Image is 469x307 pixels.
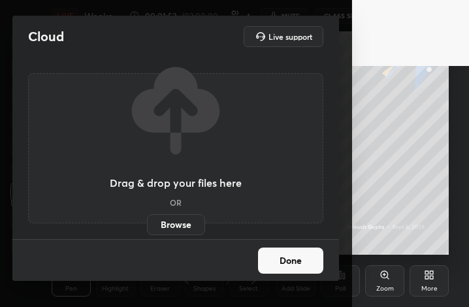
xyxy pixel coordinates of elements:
[170,199,182,206] h5: OR
[421,285,438,292] div: More
[258,248,323,274] button: Done
[376,285,394,292] div: Zoom
[110,178,242,188] h3: Drag & drop your files here
[268,33,312,40] h5: Live support
[28,28,64,45] h2: Cloud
